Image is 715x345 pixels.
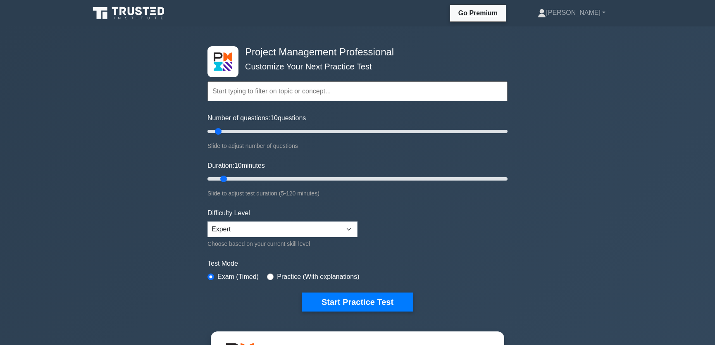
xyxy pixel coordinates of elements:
h4: Project Management Professional [242,46,467,58]
span: 10 [270,114,278,121]
input: Start typing to filter on topic or concept... [207,81,508,101]
button: Start Practice Test [302,293,413,312]
span: 10 [234,162,242,169]
label: Test Mode [207,259,508,269]
label: Exam (Timed) [217,272,259,282]
label: Practice (With explanations) [277,272,359,282]
div: Choose based on your current skill level [207,239,357,249]
div: Slide to adjust number of questions [207,141,508,151]
a: Go Premium [453,8,503,18]
div: Slide to adjust test duration (5-120 minutes) [207,188,508,198]
a: [PERSON_NAME] [518,5,625,21]
label: Duration: minutes [207,161,265,171]
label: Number of questions: questions [207,113,306,123]
label: Difficulty Level [207,208,250,218]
